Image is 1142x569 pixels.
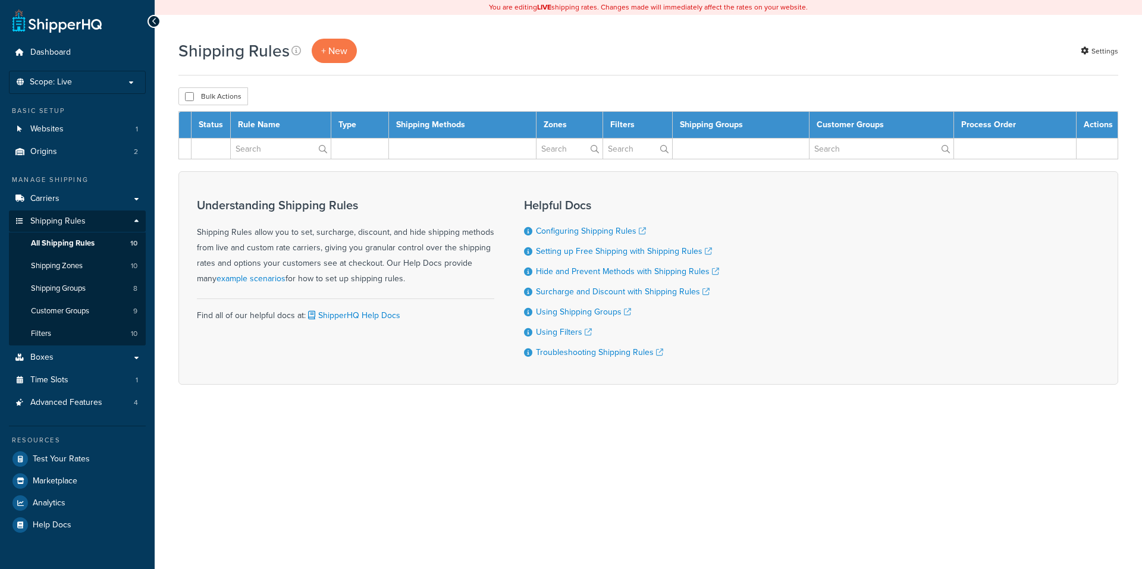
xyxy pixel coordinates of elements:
div: Find all of our helpful docs at: [197,298,494,323]
li: Origins [9,141,146,163]
p: + New [312,39,357,63]
a: Help Docs [9,514,146,536]
span: Help Docs [33,520,71,530]
span: Websites [30,124,64,134]
span: Advanced Features [30,398,102,408]
b: LIVE [537,2,551,12]
span: Shipping Groups [31,284,86,294]
h3: Helpful Docs [524,199,719,212]
li: Customer Groups [9,300,146,322]
span: Scope: Live [30,77,72,87]
li: Websites [9,118,146,140]
li: Filters [9,323,146,345]
span: 4 [134,398,138,408]
h3: Understanding Shipping Rules [197,199,494,212]
a: Shipping Rules [9,210,146,232]
th: Type [331,112,388,139]
span: Marketplace [33,476,77,486]
th: Process Order [954,112,1077,139]
input: Search [231,139,331,159]
span: 10 [131,261,137,271]
span: Boxes [30,353,54,363]
li: Shipping Zones [9,255,146,277]
span: 8 [133,284,137,294]
span: 1 [136,375,138,385]
a: ShipperHQ Help Docs [306,309,400,322]
th: Rule Name [231,112,331,139]
a: Using Shipping Groups [536,306,631,318]
li: Advanced Features [9,392,146,414]
a: Troubleshooting Shipping Rules [536,346,663,359]
a: Surcharge and Discount with Shipping Rules [536,285,710,298]
span: Dashboard [30,48,71,58]
li: Shipping Rules [9,210,146,346]
div: Manage Shipping [9,175,146,185]
div: Basic Setup [9,106,146,116]
span: 10 [130,238,137,249]
th: Customer Groups [810,112,954,139]
span: Shipping Zones [31,261,83,271]
span: 2 [134,147,138,157]
a: Configuring Shipping Rules [536,225,646,237]
th: Zones [536,112,603,139]
input: Search [537,139,603,159]
a: Customer Groups 9 [9,300,146,322]
a: Hide and Prevent Methods with Shipping Rules [536,265,719,278]
a: Websites 1 [9,118,146,140]
h1: Shipping Rules [178,39,290,62]
a: Time Slots 1 [9,369,146,391]
span: Analytics [33,498,65,508]
a: All Shipping Rules 10 [9,232,146,254]
span: 10 [131,329,137,339]
th: Shipping Groups [672,112,810,139]
span: Time Slots [30,375,68,385]
span: Customer Groups [31,306,89,316]
span: Origins [30,147,57,157]
a: Setting up Free Shipping with Shipping Rules [536,245,712,257]
a: Analytics [9,492,146,514]
a: Using Filters [536,326,592,338]
a: Shipping Groups 8 [9,278,146,300]
li: Shipping Groups [9,278,146,300]
a: Advanced Features 4 [9,392,146,414]
a: Boxes [9,347,146,369]
th: Shipping Methods [388,112,536,139]
span: Test Your Rates [33,454,90,464]
a: Settings [1081,43,1118,59]
a: Test Your Rates [9,448,146,470]
a: Carriers [9,188,146,210]
span: 9 [133,306,137,316]
a: Dashboard [9,42,146,64]
div: Resources [9,435,146,445]
span: All Shipping Rules [31,238,95,249]
a: ShipperHQ Home [12,9,102,33]
a: Filters 10 [9,323,146,345]
a: Origins 2 [9,141,146,163]
button: Bulk Actions [178,87,248,105]
a: Marketplace [9,470,146,492]
th: Actions [1077,112,1118,139]
li: All Shipping Rules [9,232,146,254]
span: Carriers [30,194,59,204]
th: Filters [603,112,672,139]
span: Filters [31,329,51,339]
th: Status [192,112,231,139]
a: Shipping Zones 10 [9,255,146,277]
span: 1 [136,124,138,134]
a: example scenarios [217,272,285,285]
div: Shipping Rules allow you to set, surcharge, discount, and hide shipping methods from live and cus... [197,199,494,287]
li: Time Slots [9,369,146,391]
input: Search [603,139,672,159]
input: Search [810,139,953,159]
span: Shipping Rules [30,216,86,227]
